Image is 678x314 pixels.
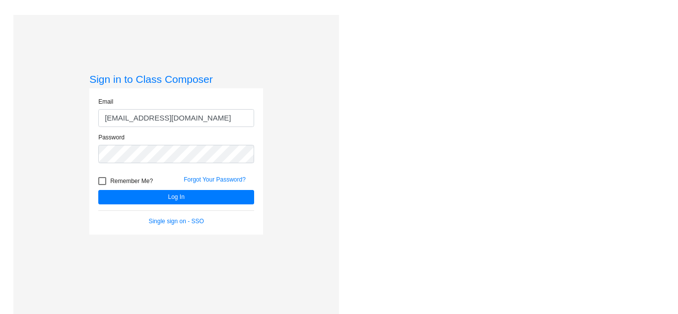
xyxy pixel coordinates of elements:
a: Single sign on - SSO [148,218,203,225]
span: Remember Me? [110,175,153,187]
label: Email [98,97,113,106]
h3: Sign in to Class Composer [89,73,263,85]
a: Forgot Your Password? [184,176,246,183]
label: Password [98,133,125,142]
button: Log In [98,190,254,204]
